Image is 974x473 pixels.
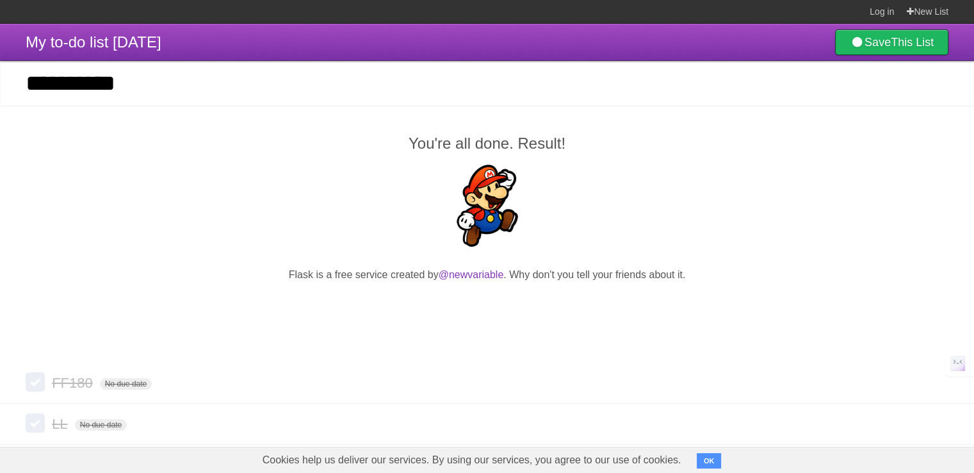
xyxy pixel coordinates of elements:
[464,299,510,317] iframe: X Post Button
[75,419,127,431] span: No due date
[26,372,45,392] label: Done
[26,413,45,433] label: Done
[52,375,96,391] span: FF180
[26,267,948,283] p: Flask is a free service created by . Why don't you tell your friends about it.
[26,132,948,155] h2: You're all done. Result!
[26,33,161,51] span: My to-do list [DATE]
[835,29,948,55] a: SaveThis List
[439,269,504,280] a: @newvariable
[891,36,934,49] b: This List
[446,165,528,247] img: Super Mario
[52,416,70,432] span: LL
[100,378,152,390] span: No due date
[697,453,722,469] button: OK
[250,447,694,473] span: Cookies help us deliver our services. By using our services, you agree to our use of cookies.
